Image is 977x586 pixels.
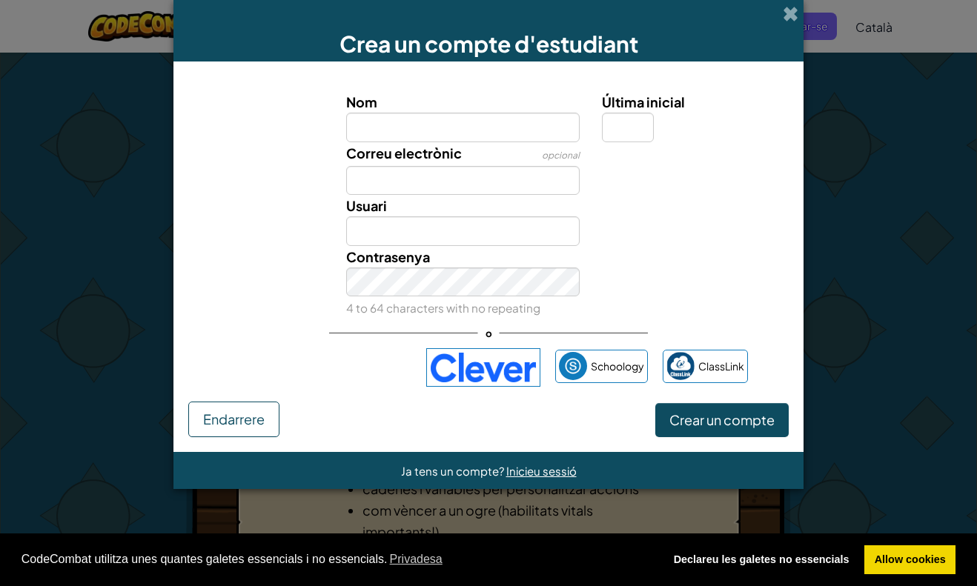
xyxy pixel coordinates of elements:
[188,402,279,437] button: Endarrere
[387,548,445,570] a: learn more about cookies
[478,322,500,344] span: o
[21,548,652,570] span: CodeCombat utilitza unes quantes galetes essencials i no essencials.
[340,30,638,58] span: Crea un compte d'estudiant
[203,410,265,427] span: Endarrere
[559,352,587,380] img: schoology.png
[542,150,580,161] span: opcional
[506,464,577,478] a: Inicieu sessió
[663,545,859,575] a: deny cookies
[602,93,685,110] span: Última inicial
[864,545,956,575] a: allow cookies
[346,144,462,162] span: Correu electrònic
[698,356,744,377] span: ClassLink
[669,411,775,428] span: Crear un compte
[346,93,377,110] span: Nom
[346,248,430,265] span: Contrasenya
[591,356,644,377] span: Schoology
[666,352,695,380] img: classlink-logo-small.png
[401,464,506,478] span: Ja tens un compte?
[346,197,387,214] span: Usuari
[426,348,540,387] img: clever-logo-blue.png
[346,301,540,315] small: 4 to 64 characters with no repeating
[655,403,789,437] button: Crear un compte
[222,351,419,384] iframe: Botó Inicia la sessió amb Google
